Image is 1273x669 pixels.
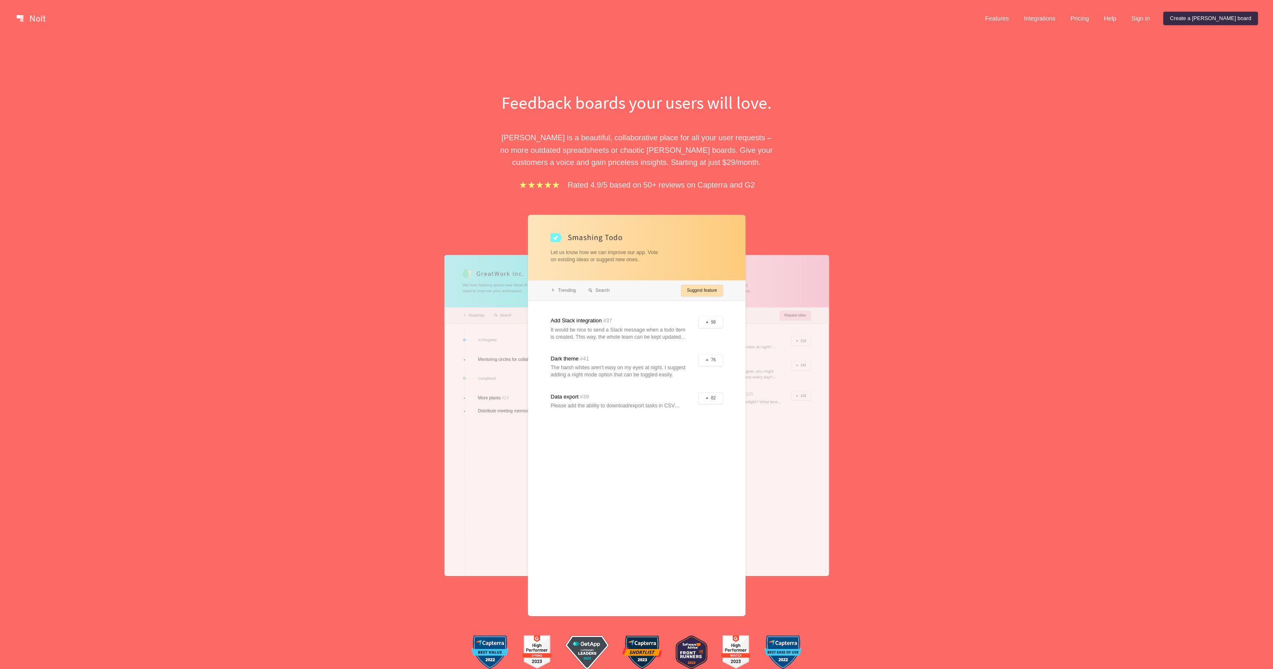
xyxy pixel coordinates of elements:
[1163,12,1258,25] a: Create a [PERSON_NAME] board
[676,636,707,669] img: softwareAdvice.8928b0e2d4.png
[566,636,609,669] img: getApp.168aadcbc8.png
[492,131,781,168] p: [PERSON_NAME] is a beautiful, collaborative place for all your user requests – no more outdated s...
[1125,12,1157,25] a: Sign in
[568,179,755,191] p: Rated 4.9/5 based on 50+ reviews on Capterra and G2
[1064,12,1096,25] a: Pricing
[978,12,1016,25] a: Features
[1097,12,1123,25] a: Help
[622,636,662,669] img: capterra-3.4ae8dd4a3b.png
[764,636,802,669] img: capterra-2.aadd15ad95.png
[492,90,781,115] h1: Feedback boards your users will love.
[471,636,509,669] img: capterra-1.a005f88887.png
[1017,12,1062,25] a: Integrations
[518,180,561,190] img: stars.b067e34983.png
